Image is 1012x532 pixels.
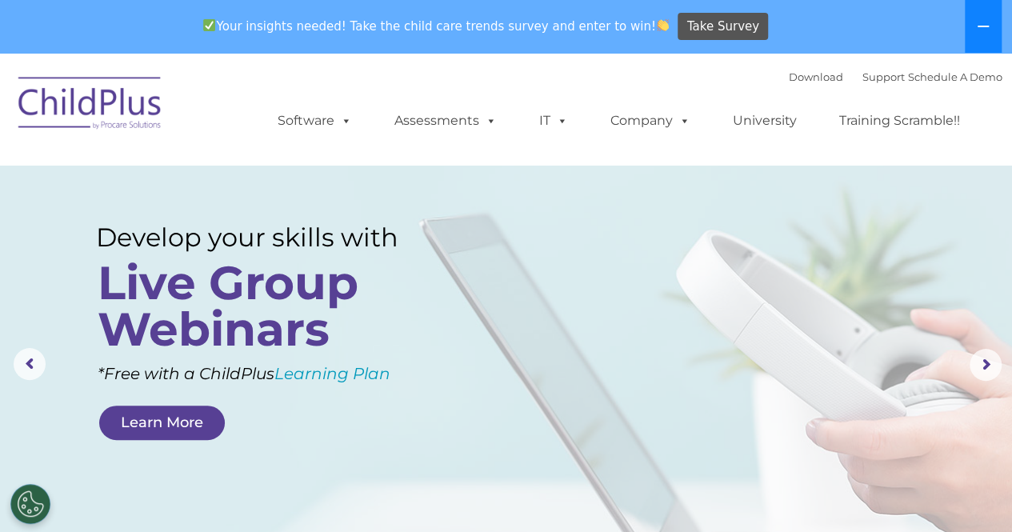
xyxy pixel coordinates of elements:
[862,70,905,83] a: Support
[203,19,215,31] img: ✅
[789,70,1002,83] font: |
[96,222,430,253] rs-layer: Develop your skills with
[98,358,455,389] rs-layer: *Free with a ChildPlus
[789,70,843,83] a: Download
[222,106,271,118] span: Last name
[99,406,225,440] a: Learn More
[908,70,1002,83] a: Schedule A Demo
[523,105,584,137] a: IT
[823,105,976,137] a: Training Scramble!!
[98,260,426,353] rs-layer: Live Group Webinars
[687,13,759,41] span: Take Survey
[262,105,368,137] a: Software
[678,13,768,41] a: Take Survey
[222,171,290,183] span: Phone number
[594,105,706,137] a: Company
[657,19,669,31] img: 👏
[197,10,676,42] span: Your insights needed! Take the child care trends survey and enter to win!
[378,105,513,137] a: Assessments
[10,484,50,524] button: Cookies Settings
[717,105,813,137] a: University
[274,364,390,383] a: Learning Plan
[10,66,170,146] img: ChildPlus by Procare Solutions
